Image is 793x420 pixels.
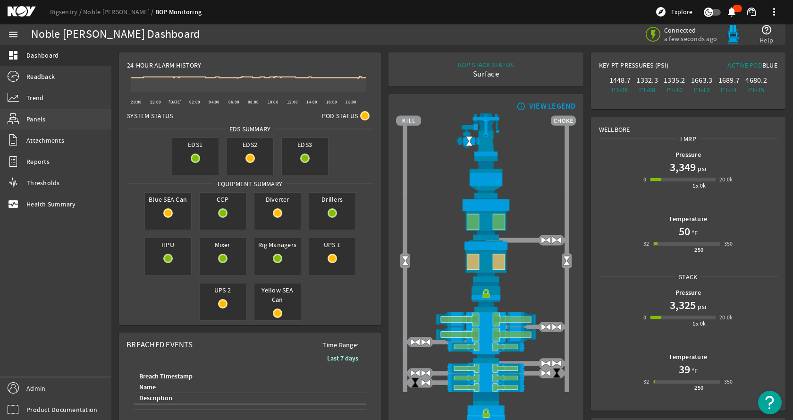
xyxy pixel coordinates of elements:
[675,288,701,297] b: Pressure
[31,30,200,39] div: Noble [PERSON_NAME] Dashboard
[561,256,572,266] img: Valve2Open.png
[131,99,142,105] text: 20:00
[643,313,646,322] div: 0
[138,393,358,403] div: Description
[228,99,239,105] text: 06:00
[761,24,772,35] mat-icon: help_outline
[127,111,173,120] span: System Status
[677,134,700,144] span: LMRP
[692,319,706,328] div: 15.0k
[719,313,733,322] div: 20.0k
[26,72,55,81] span: Readback
[396,383,575,392] img: PipeRamOpen.png
[268,99,278,105] text: 10:00
[515,103,526,110] mat-icon: info_outline
[421,377,431,388] img: ValveOpen.png
[169,99,182,105] text: [DATE]
[669,214,707,223] b: Temperature
[8,50,19,61] mat-icon: dashboard
[396,240,575,282] img: LowerAnnularOpenBlock.png
[690,85,714,94] div: PT-12
[396,351,575,363] img: BopBodyShearBottom.png
[608,85,632,94] div: PT-06
[719,175,733,184] div: 20.0k
[145,193,191,206] span: Blue SEA Can
[309,193,355,206] span: Drillers
[670,160,696,175] h1: 3,349
[139,393,172,403] div: Description
[26,114,46,124] span: Panels
[464,136,475,146] img: Valve2Open.png
[346,99,356,105] text: 18:00
[690,366,698,376] span: °F
[690,76,714,85] div: 1663.3
[759,35,773,45] span: Help
[663,85,686,94] div: PT-10
[26,136,64,145] span: Attachments
[172,138,219,151] span: EDS1
[635,76,659,85] div: 1332.3
[254,238,301,251] span: Rig Managers
[189,99,200,105] text: 02:00
[139,371,193,382] div: Breach Timestamp
[396,342,575,351] img: PipeRamOpen.png
[320,350,366,367] button: Last 7 days
[200,193,246,206] span: CCP
[254,193,301,206] span: Diverter
[309,238,355,251] span: UPS 1
[458,69,514,79] div: Surface
[400,256,411,266] img: Valve2Open.png
[396,327,575,342] img: ShearRamOpen.png
[675,272,700,282] span: Stack
[209,99,219,105] text: 04:00
[127,60,201,70] span: 24-Hour Alarm History
[254,283,301,306] span: Yellow SEA Can
[26,157,50,166] span: Reports
[421,368,431,378] img: ValveOpen.png
[608,76,632,85] div: 1448.7
[458,60,514,69] div: BOP STACK STATUS
[670,298,696,313] h1: 3,325
[396,363,575,373] img: PipeRamOpen.png
[540,368,551,378] img: ValveOpen.png
[8,29,19,40] mat-icon: menu
[282,138,328,151] span: EDS3
[724,377,733,386] div: 350
[669,352,707,361] b: Temperature
[26,51,59,60] span: Dashboard
[145,238,191,251] span: HPU
[694,245,703,255] div: 250
[717,85,741,94] div: PT-14
[306,99,317,105] text: 14:00
[396,282,575,312] img: RiserConnectorLock.png
[762,61,777,69] span: Blue
[200,283,246,297] span: UPS 2
[421,337,431,348] img: ValveOpen.png
[663,76,686,85] div: 1335.2
[287,99,298,105] text: 12:00
[671,7,692,17] span: Explore
[138,382,358,393] div: Name
[679,362,690,377] h1: 39
[326,99,337,105] text: 16:00
[26,178,60,188] span: Thresholds
[635,85,659,94] div: PT-08
[763,0,785,23] button: more_vert
[643,377,650,386] div: 32
[591,117,785,134] div: Wellbore
[396,156,575,198] img: FlexJoint.png
[655,6,666,17] mat-icon: explore
[8,198,19,210] mat-icon: monitor_heart
[327,354,358,363] b: Last 7 days
[727,61,762,69] span: Active Pod
[551,368,562,378] img: ValveClose.png
[551,358,562,369] img: ValveOpen.png
[643,239,650,249] div: 32
[540,235,551,246] img: ValveOpen.png
[664,34,717,43] span: a few seconds ago
[26,405,97,414] span: Product Documentation
[396,198,575,240] img: UpperAnnularOpen.png
[214,179,286,189] span: Equipment Summary
[155,8,202,17] a: BOP Monitoring
[690,228,698,238] span: °F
